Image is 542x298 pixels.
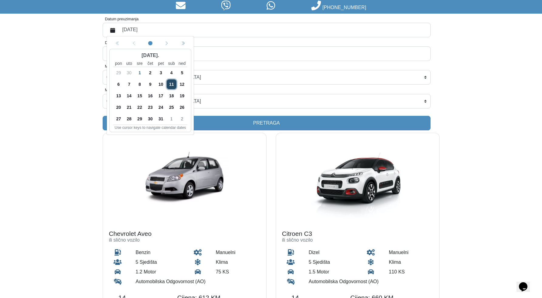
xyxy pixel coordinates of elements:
[311,5,366,10] a: [PHONE_NUMBER]
[124,91,134,101] span: 14
[177,90,187,102] div: nedelja, 19. oktobar 2025.
[156,91,165,101] span: 17
[110,28,115,33] svg: calendar fill
[119,25,427,35] label: [DATE]
[113,79,124,90] div: ponedeljak, 6. oktobar 2025.
[114,114,123,124] span: 27
[145,102,155,113] div: četvrtak, 23. oktobar 2025.
[166,113,177,125] div: subota, 1. novembar 2025.
[105,87,132,93] label: Mjesto povratka
[114,102,123,112] span: 20
[177,79,187,89] span: 12
[155,79,166,90] div: petak, 10. oktobar 2025.
[124,102,134,112] span: 21
[109,39,191,48] div: Calendar navigation
[516,274,536,292] iframe: chat widget
[135,114,145,124] span: 29
[131,267,185,277] div: 1.2 Motor
[103,116,431,130] button: Pretraga
[166,60,177,67] small: subota
[145,68,155,78] span: 2
[148,42,152,46] svg: circle fill
[155,113,166,125] div: petak, 31. oktobar 2025.
[135,79,145,89] span: 8
[105,63,139,69] label: Mjesto preuzimanja
[145,102,155,112] span: 23
[134,90,145,102] div: sreda, 15. oktobar 2025.
[134,113,145,125] div: sreda, 29. oktobar 2025.
[211,248,264,257] div: manuelni
[113,90,124,102] div: ponedeljak, 13. oktobar 2025.
[304,267,358,277] div: 1.5 Motor
[156,114,165,124] span: 31
[142,39,159,48] button: Current month
[177,102,187,113] div: nedelja, 26. oktobar 2025.
[113,102,124,113] div: ponedeljak, 20. oktobar 2025.
[134,102,145,113] div: sreda, 22. oktobar 2025.
[276,133,439,224] img: Citroen C3
[124,102,134,113] div: utorak, 21. oktobar 2025.
[165,42,169,46] svg: chevron left
[134,67,145,79] div: sreda, 1. oktobar 2025. (Today)
[103,133,266,224] img: Chevrolet Aveo
[109,230,260,238] h4: Chevrolet Aveo
[304,248,358,257] div: dizel
[155,90,166,102] div: petak, 17. oktobar 2025.
[124,79,134,89] span: 7
[177,67,187,79] div: nedelja, 5. oktobar 2025.
[131,277,265,286] div: Automobilska Odgovornost (AO)
[156,79,165,89] span: 10
[145,113,155,125] div: četvrtak, 30. oktobar 2025.
[177,113,187,125] div: nedelja, 2. novembar 2025.
[211,257,264,267] div: Klima
[155,67,166,79] div: petak, 3. oktobar 2025.
[107,25,119,35] button: calendar fill
[105,16,139,22] label: Datum preuzimanja
[145,114,155,124] span: 30
[134,60,145,67] small: sreda
[113,51,187,60] div: [DATE].
[282,237,433,243] h6: ili slično vozilo
[211,267,264,277] div: 75 KS
[124,90,134,102] div: utorak, 14. oktobar 2025.
[384,248,438,257] div: manuelni
[155,60,166,67] small: petak
[135,91,145,101] span: 15
[135,68,145,78] span: 1
[131,257,185,267] div: 5 Sjedišta
[114,79,123,89] span: 6
[145,79,155,90] div: četvrtak, 9. oktobar 2025.
[135,102,145,112] span: 22
[177,79,187,90] div: nedelja, 12. oktobar 2025.
[177,91,187,101] span: 19
[114,91,123,101] span: 13
[166,67,177,79] div: subota, 4. oktobar 2025.
[166,68,176,78] span: 4
[177,114,187,124] span: 2
[177,60,187,67] small: nedelja
[282,230,433,238] h4: Citroen C3
[166,114,176,124] span: 1
[145,90,155,102] div: četvrtak, 16. oktobar 2025.
[119,48,427,59] label: [DATE]
[175,39,191,48] button: Next year
[177,102,187,112] span: 26
[304,277,438,286] div: Automobilska Odgovornost (AO)
[155,102,166,113] div: petak, 24. oktobar 2025.
[124,113,134,125] div: utorak, 28. oktobar 2025.
[156,102,165,112] span: 24
[124,67,134,79] div: utorak, 30. septembar 2025.
[166,90,177,102] div: subota, 18. oktobar 2025.
[145,91,155,101] span: 16
[105,40,132,45] label: Datum povratka
[124,60,134,67] small: utorak
[322,5,366,10] span: [PHONE_NUMBER]
[113,60,124,67] small: ponedeljak
[124,114,134,124] span: 28
[156,68,165,78] span: 3
[166,102,177,113] div: subota, 25. oktobar 2025.
[131,248,185,257] div: benzin
[304,257,358,267] div: 5 Sjedišta
[166,102,176,112] span: 25
[181,42,185,46] svg: chevron double left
